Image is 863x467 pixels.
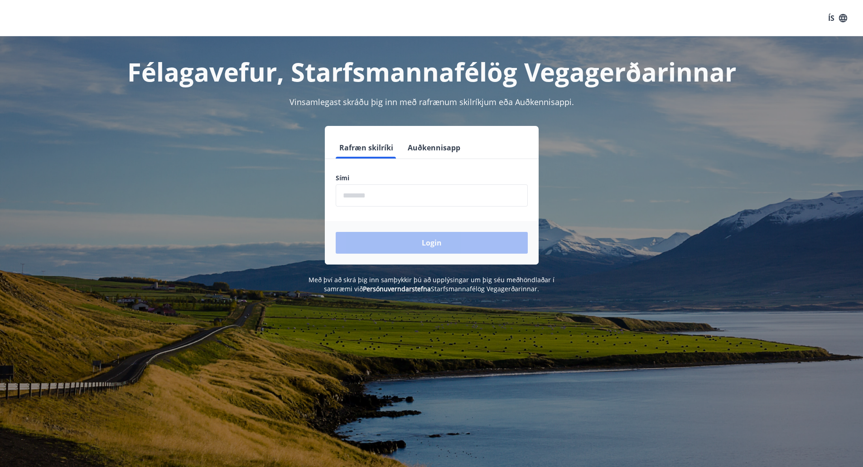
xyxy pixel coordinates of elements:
h1: Félagavefur, Starfsmannafélög Vegagerðarinnar [116,54,747,89]
button: Auðkennisapp [404,137,464,159]
span: Vinsamlegast skráðu þig inn með rafrænum skilríkjum eða Auðkennisappi. [289,96,574,107]
span: Með því að skrá þig inn samþykkir þú að upplýsingar um þig séu meðhöndlaðar í samræmi við Starfsm... [309,275,554,293]
button: ÍS [823,10,852,26]
button: Rafræn skilríki [336,137,397,159]
a: Persónuverndarstefna [363,284,431,293]
label: Sími [336,173,528,183]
